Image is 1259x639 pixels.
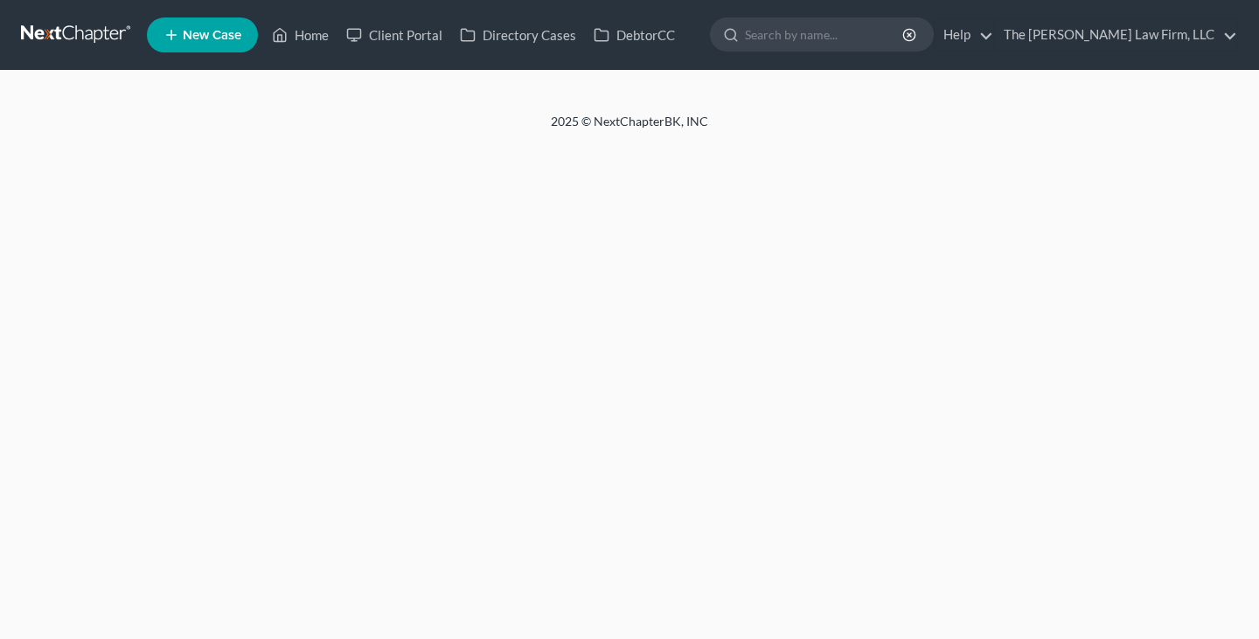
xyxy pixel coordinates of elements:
a: Help [935,19,993,51]
input: Search by name... [745,18,905,51]
div: 2025 © NextChapterBK, INC [131,113,1128,144]
span: New Case [183,29,241,42]
a: Home [263,19,337,51]
a: Client Portal [337,19,451,51]
a: Directory Cases [451,19,585,51]
a: DebtorCC [585,19,684,51]
a: The [PERSON_NAME] Law Firm, LLC [995,19,1237,51]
